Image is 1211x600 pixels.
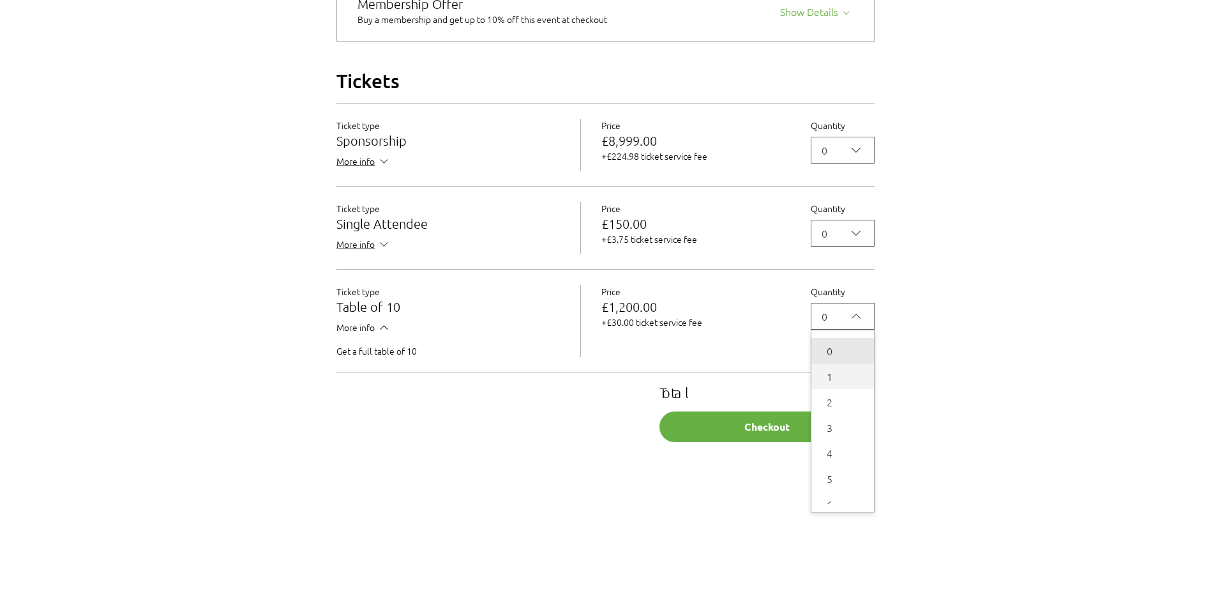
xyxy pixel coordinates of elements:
label: Quantity [811,119,875,132]
div: 3 [811,415,874,440]
div: 4 [811,440,874,466]
span: Price [601,285,621,298]
p: Get a full table of 10 [336,344,560,357]
div: 0 [822,226,827,241]
button: More info [336,238,391,254]
label: Quantity [811,202,875,215]
div: 0 [811,338,874,364]
div: 0 [822,309,827,324]
span: 5 [819,471,866,486]
p: +£224.98 ticket service fee [601,150,790,162]
span: Price [601,202,621,215]
button: More info [336,321,391,337]
button: Checkout [659,412,875,442]
h3: Table of 10 [336,300,560,313]
p: £8,999.00 [601,134,790,147]
span: 4 [819,445,866,461]
p: +£30.00 ticket service fee [601,316,790,328]
span: 2 [819,394,866,410]
p: +£3.75 ticket service fee [601,233,790,245]
button: Show Details [780,1,854,19]
div: 1 [811,364,874,389]
h2: Tickets [336,68,875,93]
h3: Sponsorship [336,134,560,147]
button: More info [336,155,391,171]
p: Total [659,386,693,399]
div: 2 [811,389,874,415]
span: Ticket type [336,202,380,215]
span: 6 [819,496,866,512]
div: Buy a membership and get up to 10% off this event at checkout [357,13,622,26]
p: £1,200.00 [601,300,790,313]
label: Quantity [811,285,875,298]
h3: Single Attendee [336,217,560,230]
div: 0 [822,142,827,158]
div: 5 [811,466,874,491]
div: 6 [811,491,874,517]
span: Ticket type [336,285,380,298]
span: 0 [819,343,866,358]
span: Ticket type [336,119,380,132]
span: 1 [819,369,866,384]
span: Price [601,119,621,132]
p: £150.00 [601,217,790,230]
span: 3 [819,420,866,435]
